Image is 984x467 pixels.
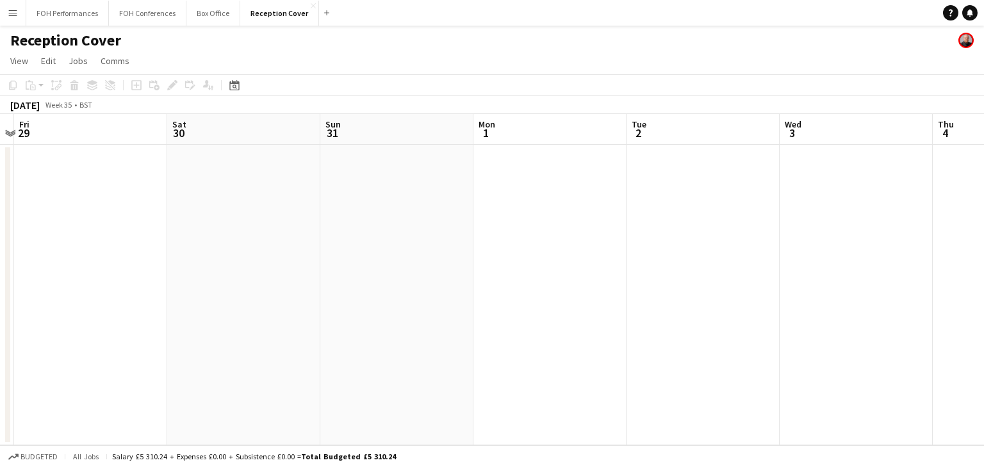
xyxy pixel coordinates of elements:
a: View [5,53,33,69]
span: All jobs [70,452,101,461]
a: Jobs [63,53,93,69]
button: FOH Performances [26,1,109,26]
button: Reception Cover [240,1,319,26]
a: Comms [95,53,135,69]
h1: Reception Cover [10,31,121,50]
button: FOH Conferences [109,1,186,26]
button: Box Office [186,1,240,26]
span: Week 35 [42,100,74,110]
a: Edit [36,53,61,69]
app-user-avatar: PERM Chris Nye [958,33,974,48]
div: Salary £5 310.24 + Expenses £0.00 + Subsistence £0.00 = [112,452,396,461]
span: View [10,55,28,67]
div: BST [79,100,92,110]
span: Comms [101,55,129,67]
span: Budgeted [20,452,58,461]
div: [DATE] [10,99,40,111]
span: Edit [41,55,56,67]
span: Jobs [69,55,88,67]
span: Total Budgeted £5 310.24 [301,452,396,461]
button: Budgeted [6,450,60,464]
